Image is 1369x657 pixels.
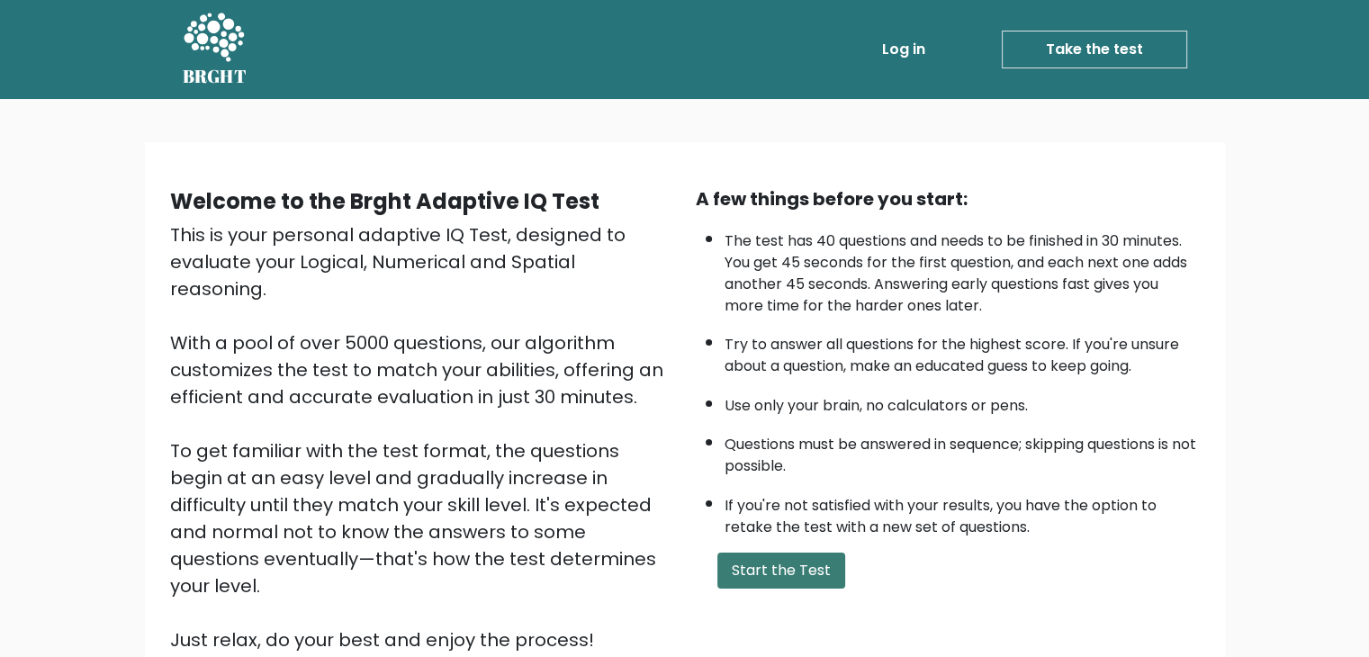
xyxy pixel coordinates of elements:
[725,425,1200,477] li: Questions must be answered in sequence; skipping questions is not possible.
[725,221,1200,317] li: The test has 40 questions and needs to be finished in 30 minutes. You get 45 seconds for the firs...
[875,31,932,67] a: Log in
[170,186,599,216] b: Welcome to the Brght Adaptive IQ Test
[725,486,1200,538] li: If you're not satisfied with your results, you have the option to retake the test with a new set ...
[183,66,248,87] h5: BRGHT
[717,553,845,589] button: Start the Test
[183,7,248,92] a: BRGHT
[725,325,1200,377] li: Try to answer all questions for the highest score. If you're unsure about a question, make an edu...
[170,221,674,653] div: This is your personal adaptive IQ Test, designed to evaluate your Logical, Numerical and Spatial ...
[725,386,1200,417] li: Use only your brain, no calculators or pens.
[696,185,1200,212] div: A few things before you start:
[1002,31,1187,68] a: Take the test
